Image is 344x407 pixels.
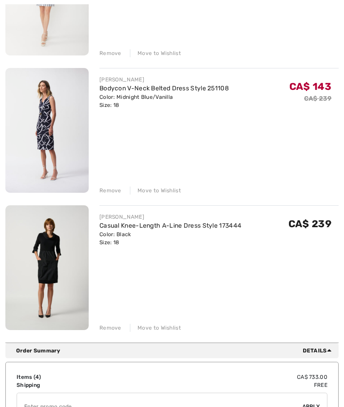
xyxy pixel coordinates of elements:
[303,347,335,355] span: Details
[99,222,241,230] a: Casual Knee-Length A-Line Dress Style 173444
[99,187,121,195] div: Remove
[99,76,229,84] div: [PERSON_NAME]
[17,382,129,390] td: Shipping
[99,213,241,221] div: [PERSON_NAME]
[35,374,39,381] span: 4
[129,382,327,390] td: Free
[288,218,331,230] span: CA$ 239
[129,373,327,382] td: CA$ 733.00
[99,231,241,247] div: Color: Black Size: 18
[99,50,121,58] div: Remove
[16,347,335,355] div: Order Summary
[5,68,89,193] img: Bodycon V-Neck Belted Dress Style 251108
[5,206,89,331] img: Casual Knee-Length A-Line Dress Style 173444
[99,324,121,332] div: Remove
[17,373,129,382] td: Items ( )
[289,81,331,93] span: CA$ 143
[99,85,229,93] a: Bodycon V-Neck Belted Dress Style 251108
[304,95,331,103] s: CA$ 239
[130,187,181,195] div: Move to Wishlist
[130,324,181,332] div: Move to Wishlist
[99,93,229,110] div: Color: Midnight Blue/Vanilla Size: 18
[130,50,181,58] div: Move to Wishlist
